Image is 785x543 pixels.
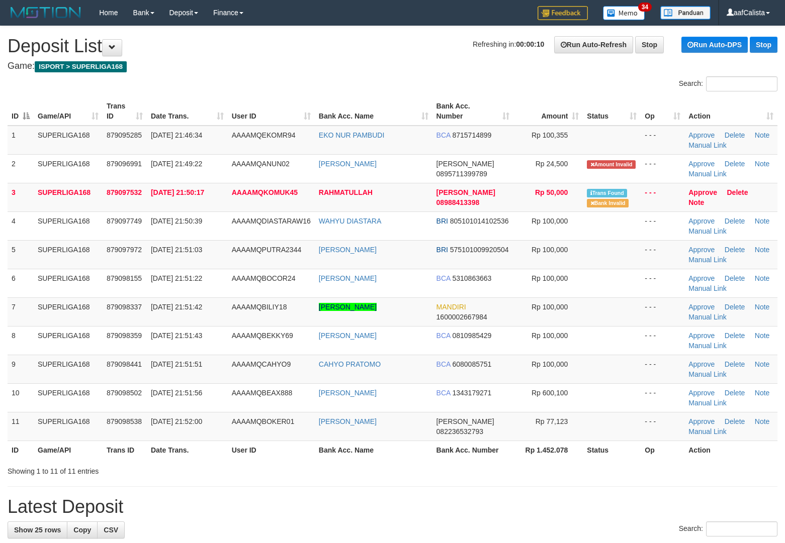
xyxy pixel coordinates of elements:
a: Note [755,389,770,397]
span: Rp 100,000 [532,217,568,225]
img: Button%20Memo.svg [603,6,645,20]
th: ID [8,441,34,459]
span: AAAAMQCAHYO9 [232,360,291,368]
span: [DATE] 21:52:00 [151,417,202,425]
span: Rp 100,000 [532,246,568,254]
a: Show 25 rows [8,521,67,538]
a: [PERSON_NAME] [319,332,377,340]
span: 879098337 [107,303,142,311]
a: Run Auto-DPS [681,37,748,53]
span: BCA [437,274,451,282]
span: Copy 805101014102536 to clipboard [450,217,509,225]
span: Rp 77,123 [536,417,568,425]
a: Delete [725,417,745,425]
th: Game/API: activate to sort column ascending [34,97,103,126]
th: Status [583,441,641,459]
span: Copy 5310863663 to clipboard [452,274,491,282]
a: Approve [688,360,715,368]
a: CSV [97,521,125,538]
span: AAAAMQBEAX888 [232,389,293,397]
span: Rp 100,000 [532,303,568,311]
td: 9 [8,355,34,383]
a: Manual Link [688,284,727,292]
span: BCA [437,389,451,397]
h1: Latest Deposit [8,497,777,517]
span: 34 [638,3,652,12]
td: SUPERLIGA168 [34,383,103,412]
th: Action: activate to sort column ascending [684,97,777,126]
span: Copy 8715714899 to clipboard [452,131,491,139]
span: 879097532 [107,188,142,196]
span: Bank is not match [587,199,628,207]
a: Note [755,131,770,139]
span: BCA [437,131,451,139]
td: 4 [8,211,34,240]
span: 879098155 [107,274,142,282]
a: [PERSON_NAME] [319,246,377,254]
span: Similar transaction found [587,189,627,197]
td: - - - [641,154,684,183]
td: SUPERLIGA168 [34,297,103,326]
a: Delete [725,332,745,340]
span: Amount is not matched [587,160,635,169]
span: AAAAMQBOKER01 [232,417,295,425]
span: 879098538 [107,417,142,425]
td: SUPERLIGA168 [34,412,103,441]
span: Copy 6080085751 to clipboard [452,360,491,368]
span: 879096991 [107,160,142,168]
a: Note [755,303,770,311]
input: Search: [706,521,777,536]
th: Trans ID: activate to sort column ascending [103,97,147,126]
span: [PERSON_NAME] [437,160,494,168]
a: [PERSON_NAME] [319,389,377,397]
span: ISPORT > SUPERLIGA168 [35,61,127,72]
span: AAAAMQBEKKY69 [232,332,293,340]
span: AAAAMQDIASTARAW16 [232,217,311,225]
a: Manual Link [688,141,727,149]
span: 879095285 [107,131,142,139]
td: SUPERLIGA168 [34,326,103,355]
th: User ID: activate to sort column ascending [228,97,315,126]
span: BCA [437,332,451,340]
label: Search: [679,76,777,91]
td: 1 [8,126,34,155]
a: [PERSON_NAME] [319,274,377,282]
span: [DATE] 21:51:42 [151,303,202,311]
label: Search: [679,521,777,536]
td: - - - [641,326,684,355]
th: Bank Acc. Name [315,441,432,459]
a: WAHYU DIASTARA [319,217,381,225]
th: Op: activate to sort column ascending [641,97,684,126]
span: BCA [437,360,451,368]
span: AAAAMQBOCOR24 [232,274,296,282]
span: Copy 0895711399789 to clipboard [437,170,487,178]
td: - - - [641,355,684,383]
span: [DATE] 21:50:39 [151,217,202,225]
td: SUPERLIGA168 [34,269,103,297]
a: Note [755,332,770,340]
th: ID: activate to sort column descending [8,97,34,126]
td: - - - [641,412,684,441]
a: Approve [688,389,715,397]
th: Bank Acc. Number [432,441,514,459]
a: Note [688,198,704,206]
span: AAAAMQANUN02 [232,160,290,168]
td: - - - [641,383,684,412]
a: Delete [725,274,745,282]
td: 11 [8,412,34,441]
td: - - - [641,183,684,211]
span: 879098359 [107,332,142,340]
a: Manual Link [688,342,727,350]
td: - - - [641,269,684,297]
a: Delete [725,217,745,225]
a: [PERSON_NAME] [319,417,377,425]
a: CAHYO PRATOMO [319,360,381,368]
h1: Deposit List [8,36,777,56]
span: CSV [104,526,118,534]
div: Showing 1 to 11 of 11 entries [8,462,319,476]
a: Approve [688,188,717,196]
span: [PERSON_NAME] [437,417,494,425]
a: Note [755,417,770,425]
span: [PERSON_NAME] [437,188,495,196]
a: Delete [725,131,745,139]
